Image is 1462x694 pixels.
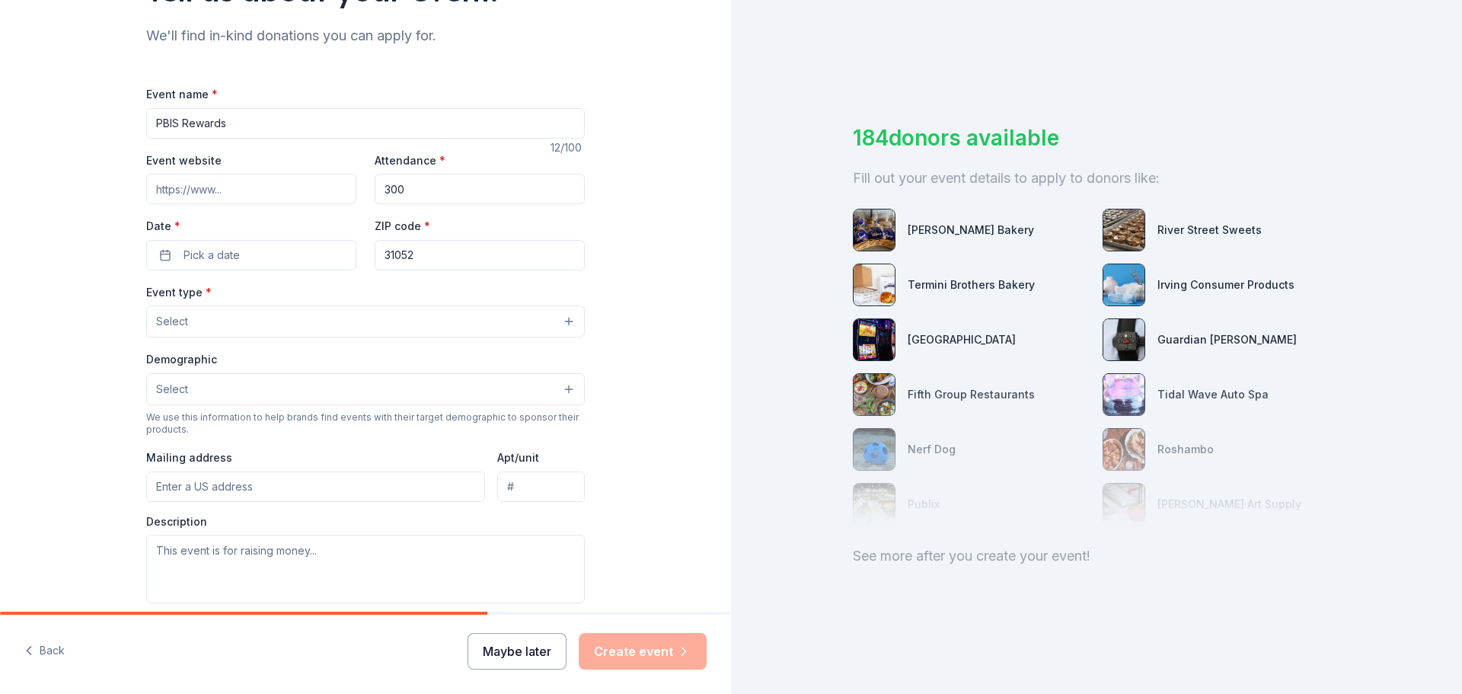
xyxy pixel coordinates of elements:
[1103,209,1144,251] img: photo for River Street Sweets
[156,312,188,331] span: Select
[146,219,356,234] label: Date
[146,472,485,502] input: Enter a US address
[146,514,207,529] label: Description
[146,108,585,139] input: Spring Fundraiser
[146,373,585,405] button: Select
[375,174,585,204] input: 20
[497,450,539,465] label: Apt/unit
[853,544,1340,568] div: See more after you create your event!
[908,276,1035,294] div: Termini Brothers Bakery
[146,153,222,168] label: Event website
[24,635,65,667] button: Back
[156,380,188,398] span: Select
[551,139,585,157] div: 12 /100
[146,450,232,465] label: Mailing address
[146,411,585,436] div: We use this information to help brands find events with their target demographic to sponsor their...
[146,305,585,337] button: Select
[854,264,895,305] img: photo for Termini Brothers Bakery
[497,472,585,502] input: #
[184,246,240,264] span: Pick a date
[146,352,217,367] label: Demographic
[146,285,212,300] label: Event type
[854,209,895,251] img: photo for Wilson's Bakery
[468,633,567,670] button: Maybe later
[853,166,1340,190] div: Fill out your event details to apply to donors like:
[1157,221,1262,239] div: River Street Sweets
[146,240,356,270] button: Pick a date
[375,219,430,234] label: ZIP code
[908,331,1016,349] div: [GEOGRAPHIC_DATA]
[854,319,895,360] img: photo for Wind Creek Hospitality
[1103,319,1144,360] img: photo for Guardian Angel Device
[375,240,585,270] input: 12345 (U.S. only)
[1103,264,1144,305] img: photo for Irving Consumer Products
[146,174,356,204] input: https://www...
[908,221,1034,239] div: [PERSON_NAME] Bakery
[146,87,218,102] label: Event name
[1157,276,1294,294] div: Irving Consumer Products
[146,24,585,48] div: We'll find in-kind donations you can apply for.
[375,153,445,168] label: Attendance
[853,122,1340,154] div: 184 donors available
[1157,331,1297,349] div: Guardian [PERSON_NAME]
